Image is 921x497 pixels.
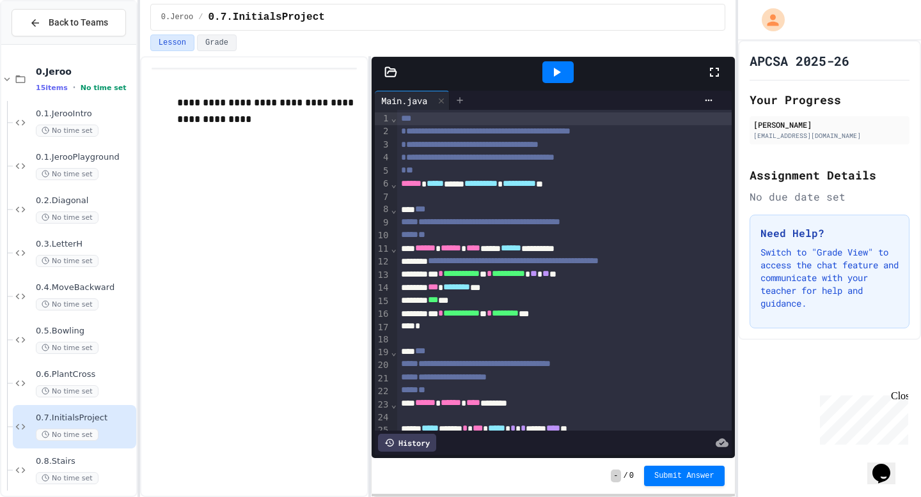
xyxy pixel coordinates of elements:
span: 0.7.InitialsProject [208,10,324,25]
span: 0.Jeroo [161,12,193,22]
span: Fold line [390,347,397,357]
div: 18 [375,333,391,346]
span: No time set [36,298,98,310]
div: 6 [375,178,391,190]
div: 1 [375,112,391,125]
p: Switch to "Grade View" to access the chat feature and communicate with your teacher for help and ... [760,246,899,310]
span: Fold line [390,243,397,254]
span: Submit Answer [654,471,714,481]
span: 15 items [36,84,68,92]
div: 13 [375,269,391,282]
div: 12 [375,256,391,268]
span: 0.2.Diagonal [36,195,134,206]
h3: Need Help? [760,226,899,241]
div: [EMAIL_ADDRESS][DOMAIN_NAME] [753,131,906,141]
span: Back to Teams [49,16,108,29]
div: History [378,434,436,452]
div: My Account [748,5,788,34]
span: No time set [36,211,98,224]
h2: Your Progress [750,91,909,109]
span: No time set [36,385,98,397]
div: 9 [375,217,391,229]
span: 0.8.Stairs [36,456,134,467]
div: 25 [375,424,391,437]
span: • [73,82,75,93]
span: 0.7.InitialsProject [36,413,134,424]
span: Fold line [390,399,397,409]
span: 0.Jeroo [36,66,134,77]
div: Main.java [375,91,450,110]
div: 10 [375,229,391,242]
span: No time set [36,168,98,180]
button: Grade [197,34,237,51]
div: 21 [375,372,391,385]
span: 0.3.LetterH [36,239,134,250]
span: 0.4.MoveBackward [36,282,134,293]
div: 22 [375,385,391,398]
span: No time set [81,84,127,92]
button: Back to Teams [12,9,126,36]
div: 16 [375,308,391,321]
div: No due date set [750,189,909,204]
div: 24 [375,411,391,424]
button: Submit Answer [644,466,725,486]
div: 14 [375,282,391,294]
div: 19 [375,346,391,359]
span: / [198,12,203,22]
div: 2 [375,125,391,138]
span: 0.1.JerooIntro [36,109,134,119]
div: Main.java [375,94,434,107]
span: Fold line [390,179,397,189]
span: No time set [36,429,98,441]
h1: APCSA 2025-26 [750,52,849,70]
div: 7 [375,191,391,204]
span: 0.6.PlantCross [36,369,134,380]
div: [PERSON_NAME] [753,119,906,130]
div: 20 [375,359,391,372]
iframe: chat widget [815,390,908,445]
span: 0.5.Bowling [36,326,134,337]
span: 0.1.JerooPlayground [36,152,134,163]
div: 15 [375,295,391,308]
div: 4 [375,151,391,164]
div: 17 [375,321,391,334]
span: / [624,471,628,481]
span: No time set [36,472,98,484]
div: Chat with us now!Close [5,5,88,81]
span: No time set [36,125,98,137]
div: 11 [375,243,391,256]
span: Fold line [390,113,397,123]
span: No time set [36,255,98,267]
div: 3 [375,139,391,151]
span: 0 [629,471,634,481]
button: Lesson [150,34,194,51]
span: No time set [36,342,98,354]
div: 5 [375,165,391,178]
span: Fold line [390,204,397,215]
iframe: chat widget [867,446,908,484]
h2: Assignment Details [750,166,909,184]
span: - [611,470,620,482]
div: 8 [375,203,391,216]
div: 23 [375,399,391,411]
